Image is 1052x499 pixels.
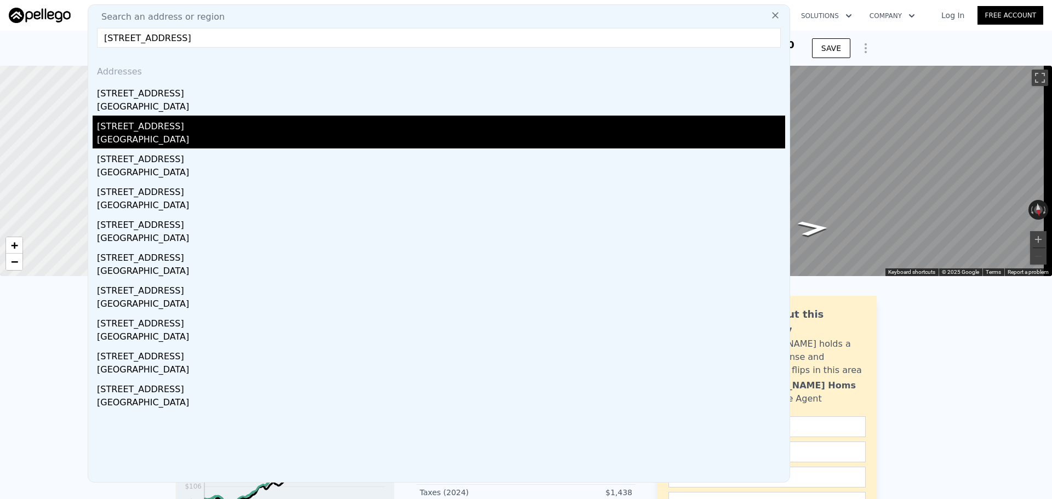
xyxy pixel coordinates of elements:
a: Report a problem [1008,269,1049,275]
div: [STREET_ADDRESS] [97,116,785,133]
a: Terms (opens in new tab) [986,269,1001,275]
div: [GEOGRAPHIC_DATA] [97,330,785,346]
div: [STREET_ADDRESS] [97,214,785,232]
span: + [11,238,18,252]
span: − [11,255,18,268]
div: $1,438 [526,487,632,498]
div: [PERSON_NAME] Homs [744,379,856,392]
img: Pellego [9,8,71,23]
button: Toggle fullscreen view [1032,70,1048,86]
div: [STREET_ADDRESS] [97,148,785,166]
tspan: $106 [185,483,202,490]
button: Company [861,6,924,26]
div: [GEOGRAPHIC_DATA] [97,396,785,411]
div: [STREET_ADDRESS] [97,247,785,265]
button: Zoom in [1030,231,1047,248]
div: [GEOGRAPHIC_DATA] [97,100,785,116]
button: Keyboard shortcuts [888,268,935,276]
div: [PERSON_NAME] holds a broker license and personally flips in this area [744,337,866,377]
div: [GEOGRAPHIC_DATA] [97,297,785,313]
div: Taxes (2024) [420,487,526,498]
div: [GEOGRAPHIC_DATA] [97,232,785,247]
span: Search an address or region [93,10,225,24]
button: SAVE [812,38,850,58]
div: [GEOGRAPHIC_DATA] [97,265,785,280]
div: [STREET_ADDRESS] [97,378,785,396]
button: Show Options [855,37,877,59]
div: Addresses [93,56,785,83]
a: Log In [928,10,977,21]
button: Rotate counterclockwise [1028,200,1034,220]
div: [STREET_ADDRESS] [97,83,785,100]
div: Ask about this property [744,307,866,337]
div: [GEOGRAPHIC_DATA] [97,133,785,148]
span: © 2025 Google [942,269,979,275]
div: [STREET_ADDRESS] [97,280,785,297]
button: Zoom out [1030,248,1047,265]
div: [STREET_ADDRESS] [97,346,785,363]
button: Reset the view [1033,199,1043,220]
a: Zoom out [6,254,22,270]
div: [STREET_ADDRESS] [97,181,785,199]
a: Free Account [977,6,1043,25]
button: Rotate clockwise [1043,200,1049,220]
div: [STREET_ADDRESS] [97,313,785,330]
a: Zoom in [6,237,22,254]
input: Enter an address, city, region, neighborhood or zip code [97,28,781,48]
div: [GEOGRAPHIC_DATA] [97,166,785,181]
div: [GEOGRAPHIC_DATA] [97,363,785,378]
button: Solutions [792,6,861,26]
div: [GEOGRAPHIC_DATA] [97,199,785,214]
path: Go West, E Lansing Way [785,217,842,239]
